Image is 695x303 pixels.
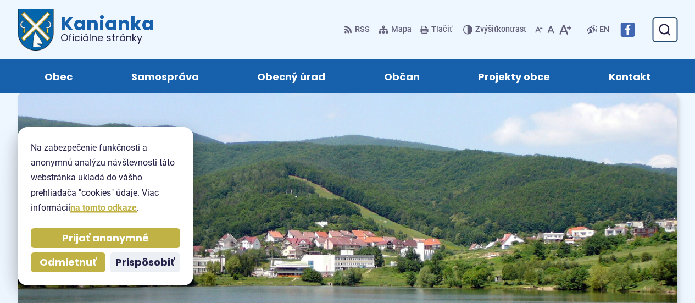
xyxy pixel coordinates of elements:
[31,228,180,248] button: Prijať anonymné
[62,232,149,245] span: Prijať anonymné
[40,256,97,269] span: Odmietnuť
[115,256,175,269] span: Prispôsobiť
[475,25,497,34] span: Zvýšiť
[545,18,557,41] button: Nastaviť pôvodnú veľkosť písma
[239,59,344,93] a: Obecný úrad
[557,18,574,41] button: Zväčšiť veľkosť písma
[31,140,180,215] p: Na zabezpečenie funkčnosti a anonymnú analýzu návštevnosti táto webstránka ukladá do vášho prehli...
[460,59,569,93] a: Projekty obce
[620,23,635,37] img: Prejsť na Facebook stránku
[599,23,609,36] span: EN
[478,59,550,93] span: Projekty obce
[257,59,325,93] span: Obecný úrad
[384,59,420,93] span: Občan
[597,23,611,36] a: EN
[391,23,412,36] span: Mapa
[18,9,54,51] img: Prejsť na domovskú stránku
[475,25,526,35] span: kontrast
[113,59,218,93] a: Samospráva
[533,18,545,41] button: Zmenšiť veľkosť písma
[45,59,73,93] span: Obec
[355,23,370,36] span: RSS
[463,18,529,41] button: Zvýšiťkontrast
[70,202,137,213] a: na tomto odkaze
[609,59,650,93] span: Kontakt
[431,25,452,35] span: Tlačiť
[60,33,154,43] span: Oficiálne stránky
[54,14,154,43] h1: Kanianka
[344,18,372,41] a: RSS
[31,252,105,272] button: Odmietnuť
[131,59,199,93] span: Samospráva
[591,59,669,93] a: Kontakt
[110,252,180,272] button: Prispôsobiť
[376,18,414,41] a: Mapa
[366,59,438,93] a: Občan
[26,59,91,93] a: Obec
[18,9,154,51] a: Logo Kanianka, prejsť na domovskú stránku.
[418,18,454,41] button: Tlačiť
